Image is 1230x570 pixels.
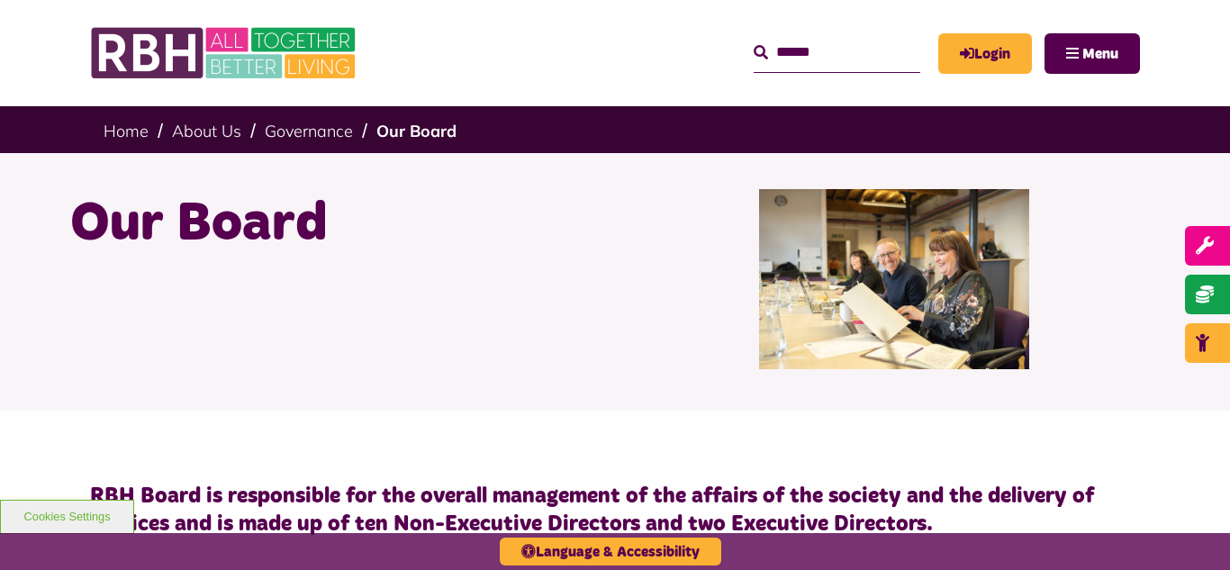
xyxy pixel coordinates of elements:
[70,189,601,259] h1: Our Board
[1082,47,1118,61] span: Menu
[172,121,241,141] a: About Us
[1149,489,1230,570] iframe: Netcall Web Assistant for live chat
[938,33,1032,74] a: MyRBH
[376,121,457,141] a: Our Board
[759,189,1029,369] img: RBH Board 1
[500,538,721,565] button: Language & Accessibility
[754,33,920,72] input: Search
[104,121,149,141] a: Home
[90,18,360,88] img: RBH
[265,121,353,141] a: Governance
[90,483,1140,538] h4: RBH Board is responsible for the overall management of the affairs of the society and the deliver...
[1045,33,1140,74] button: Navigation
